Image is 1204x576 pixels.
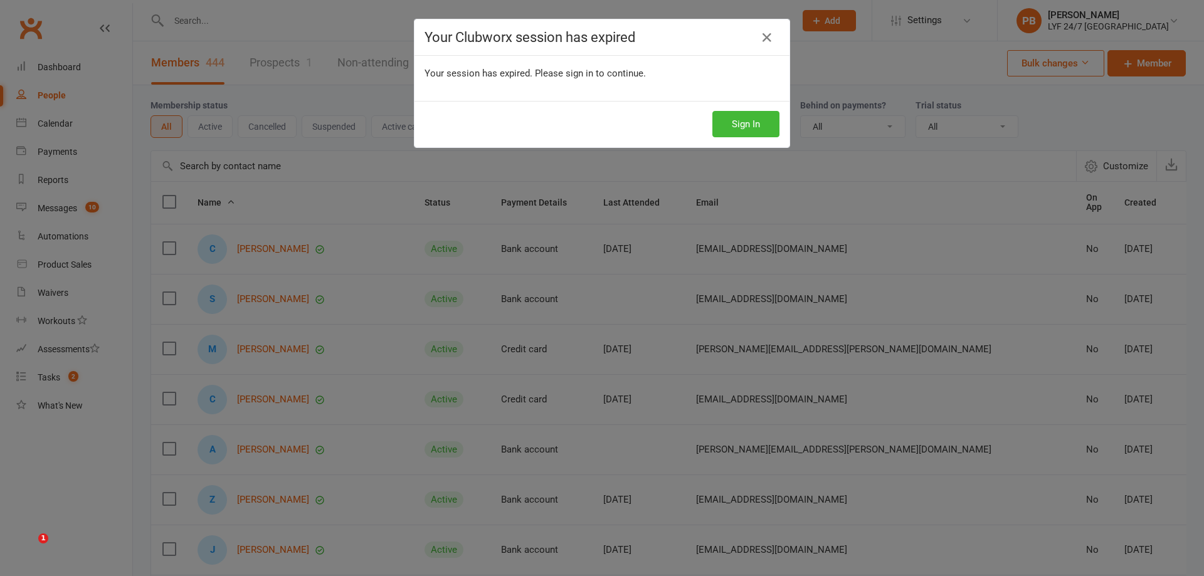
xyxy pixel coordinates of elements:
[38,533,48,543] span: 1
[425,29,779,45] h4: Your Clubworx session has expired
[712,111,779,137] button: Sign In
[425,68,646,79] span: Your session has expired. Please sign in to continue.
[13,533,43,563] iframe: Intercom live chat
[757,28,777,48] a: Close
